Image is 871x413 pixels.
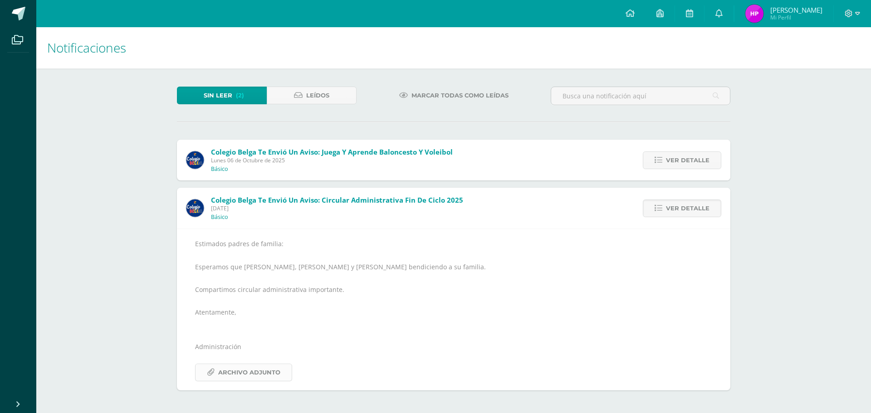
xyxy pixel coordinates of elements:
[666,152,710,169] span: Ver detalle
[177,87,267,104] a: Sin leer(2)
[186,199,204,217] img: 919ad801bb7643f6f997765cf4083301.png
[745,5,763,23] img: 2b9c4a3f1a102f4babbf2303f3f9099b.png
[211,156,453,164] span: Lunes 06 de Octubre de 2025
[388,87,520,104] a: Marcar todas como leídas
[551,87,730,105] input: Busca una notificación aquí
[204,87,232,104] span: Sin leer
[236,87,244,104] span: (2)
[195,238,712,381] div: Estimados padres de familia: Esperamos que [PERSON_NAME], [PERSON_NAME] y [PERSON_NAME] bendicien...
[211,195,463,204] span: Colegio Belga te envió un aviso: Circular Administrativa Fin de Ciclo 2025
[211,147,453,156] span: Colegio Belga te envió un aviso: Juega y aprende baloncesto y voleibol
[186,151,204,169] img: 919ad801bb7643f6f997765cf4083301.png
[666,200,710,217] span: Ver detalle
[211,165,228,173] p: Básico
[47,39,126,56] span: Notificaciones
[770,14,822,21] span: Mi Perfil
[411,87,509,104] span: Marcar todas como leídas
[211,204,463,212] span: [DATE]
[218,364,280,381] span: Archivo Adjunto
[195,364,292,381] a: Archivo Adjunto
[770,5,822,15] span: [PERSON_NAME]
[267,87,357,104] a: Leídos
[306,87,329,104] span: Leídos
[211,214,228,221] p: Básico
